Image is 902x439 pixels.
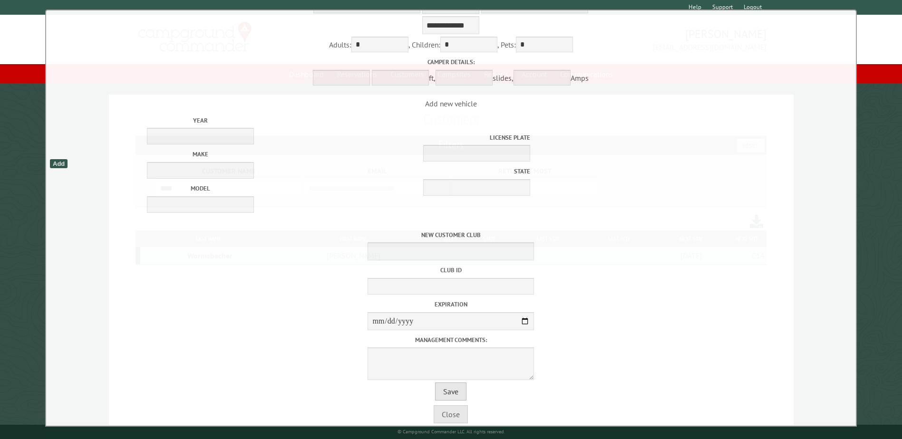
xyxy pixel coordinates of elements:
div: Adults: , Children: , Pets: [48,37,854,55]
label: State [312,167,530,176]
label: Expiration [48,300,854,309]
label: Year [92,116,310,125]
label: Model [92,184,310,193]
span: Add new vehicle [48,99,854,219]
label: License Plate [312,133,530,142]
label: Management comments: [48,335,854,344]
div: ft, slides, Amps [48,57,854,87]
label: New customer club [48,230,854,239]
div: Add [50,159,68,168]
label: Camper details: [48,57,854,67]
label: Club ID [48,266,854,275]
small: © Campground Commander LLC. All rights reserved. [398,429,505,435]
button: Save [435,382,466,401]
button: Close [434,405,468,423]
label: Make [92,150,310,159]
